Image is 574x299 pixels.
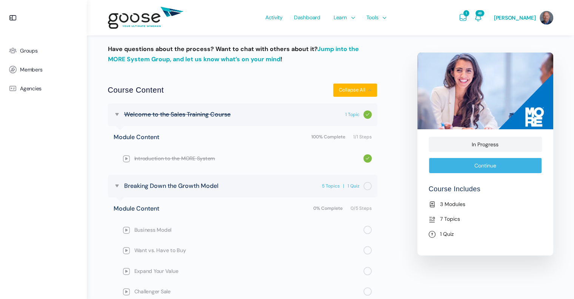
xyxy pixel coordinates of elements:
span: Collapse All [339,87,368,93]
div: Not completed [363,246,372,254]
div: Completed [363,154,372,163]
h4: Course Includes [429,184,542,200]
a: Completed Welcome to the Sales Training Course 1 Topic [120,109,372,120]
button: Collapse All [333,83,377,97]
strong: Have questions about the process? Want to chat with others about it? ! [108,45,359,63]
span: Expand Your Value [134,267,363,275]
a: Not completed Want vs. Have to Buy [108,240,377,260]
a: Not started Breaking Down the Growth Model 5 Topics | 1 Quiz [120,181,372,191]
span: Business Model [134,226,363,234]
h2: Course Content [108,84,164,96]
span: Groups [20,48,38,54]
span: 5 Topics [322,183,340,189]
span: Breaking Down the Growth Model [124,181,219,191]
a: Agencies [4,79,83,98]
span: 1 Quiz [348,183,360,189]
span: 49 [476,10,484,16]
span: 0/5 Steps [351,206,372,211]
a: Not completed Expand Your Value [108,261,377,281]
span: | [341,183,346,189]
span: Challenger Sale [134,287,363,296]
span: 100% Complete [311,135,349,139]
span: Introduction to the MORE System [134,154,363,163]
span: Module Content [114,203,159,214]
a: Groups [4,41,83,60]
div: Not started [363,182,372,190]
a: Not completed Business Model [108,220,377,240]
a: Jump into the MORE System Group, and let us know what’s on your mind [108,45,359,63]
a: Continue [429,158,542,174]
span: 1 [463,10,469,16]
span: Want vs. Have to Buy [134,246,363,254]
span: Module Content [114,132,159,142]
div: In Progress [429,137,542,152]
a: Completed Introduction to the MORE System [108,148,377,169]
div: Not completed [363,267,372,275]
div: Completed [363,110,372,119]
div: Not completed [363,226,372,234]
a: Members [4,60,83,79]
li: 3 Modules [429,200,542,209]
div: Not completed [363,287,372,296]
span: 1/1 Steps [353,135,372,139]
span: [PERSON_NAME] [494,14,536,21]
iframe: Chat Widget [405,205,574,299]
span: 0% Complete [313,206,347,211]
span: Members [20,67,42,73]
span: Agencies [20,85,42,92]
span: Welcome to the Sales Training Course [124,109,231,119]
span: 1 Topic [345,112,360,118]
